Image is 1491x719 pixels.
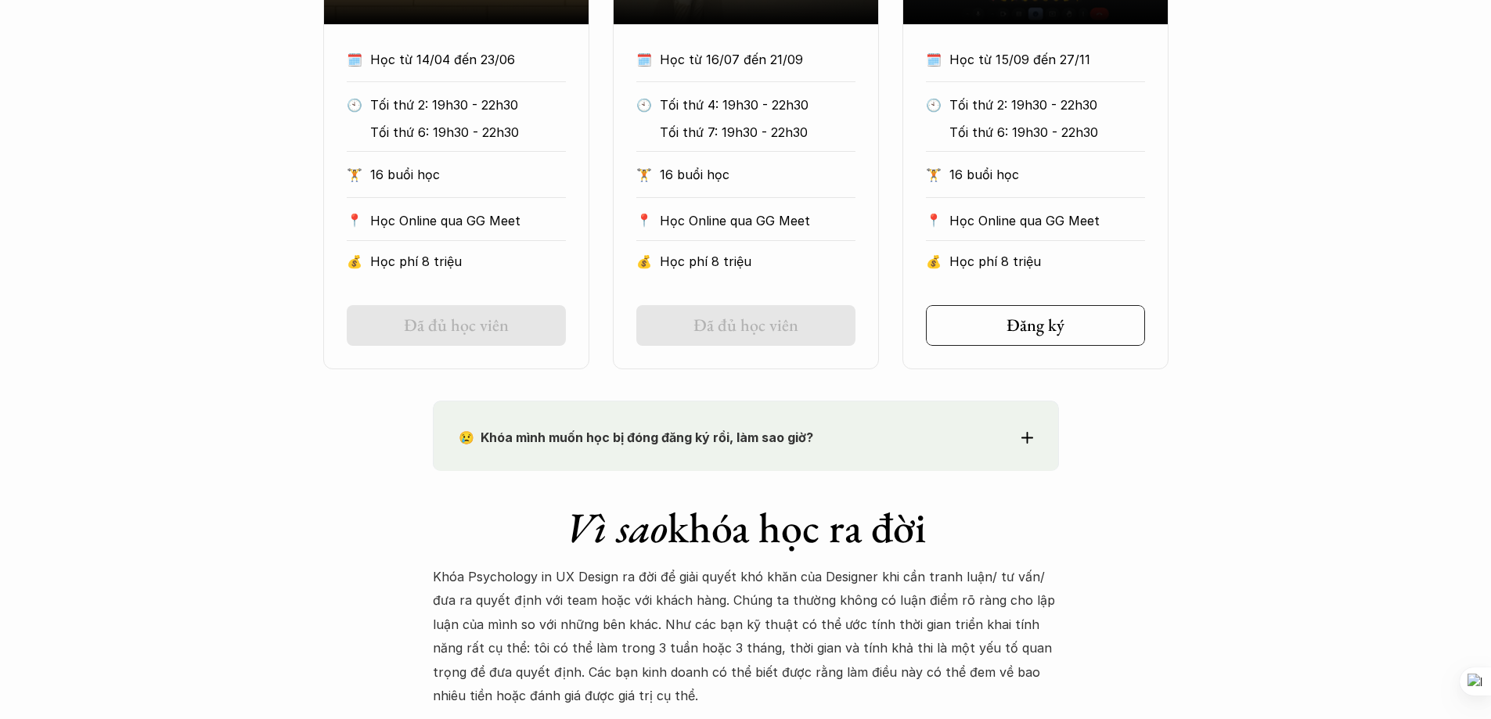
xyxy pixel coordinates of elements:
[636,213,652,228] p: 📍
[347,250,362,273] p: 💰
[636,163,652,186] p: 🏋️
[660,120,878,144] p: Tối thứ 7: 19h30 - 22h30
[370,209,566,232] p: Học Online qua GG Meet
[433,502,1059,553] h1: khóa học ra đời
[660,93,878,117] p: Tối thứ 4: 19h30 - 22h30
[565,500,668,555] em: Vì sao
[370,93,589,117] p: Tối thứ 2: 19h30 - 22h30
[433,565,1059,707] p: Khóa Psychology in UX Design ra đời để giải quyết khó khăn của Designer khi cần tranh luận/ tư vấ...
[949,250,1145,273] p: Học phí 8 triệu
[949,48,1145,71] p: Học từ 15/09 đến 27/11
[926,48,942,71] p: 🗓️
[926,93,942,117] p: 🕙
[949,209,1145,232] p: Học Online qua GG Meet
[347,213,362,228] p: 📍
[949,93,1168,117] p: Tối thứ 2: 19h30 - 22h30
[636,93,652,117] p: 🕙
[370,48,566,71] p: Học từ 14/04 đến 23/06
[459,430,813,445] strong: 😢 Khóa mình muốn học bị đóng đăng ký rồi, làm sao giờ?
[926,213,942,228] p: 📍
[660,48,855,71] p: Học từ 16/07 đến 21/09
[660,163,855,186] p: 16 buổi học
[636,48,652,71] p: 🗓️
[926,163,942,186] p: 🏋️
[926,305,1145,346] a: Đăng ký
[370,250,566,273] p: Học phí 8 triệu
[660,250,855,273] p: Học phí 8 triệu
[693,315,798,336] h5: Đã đủ học viên
[370,163,566,186] p: 16 buổi học
[1007,315,1064,336] h5: Đăng ký
[370,120,589,144] p: Tối thứ 6: 19h30 - 22h30
[347,93,362,117] p: 🕙
[660,209,855,232] p: Học Online qua GG Meet
[347,163,362,186] p: 🏋️
[926,250,942,273] p: 💰
[949,120,1168,144] p: Tối thứ 6: 19h30 - 22h30
[347,48,362,71] p: 🗓️
[949,163,1145,186] p: 16 buổi học
[636,250,652,273] p: 💰
[404,315,509,336] h5: Đã đủ học viên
